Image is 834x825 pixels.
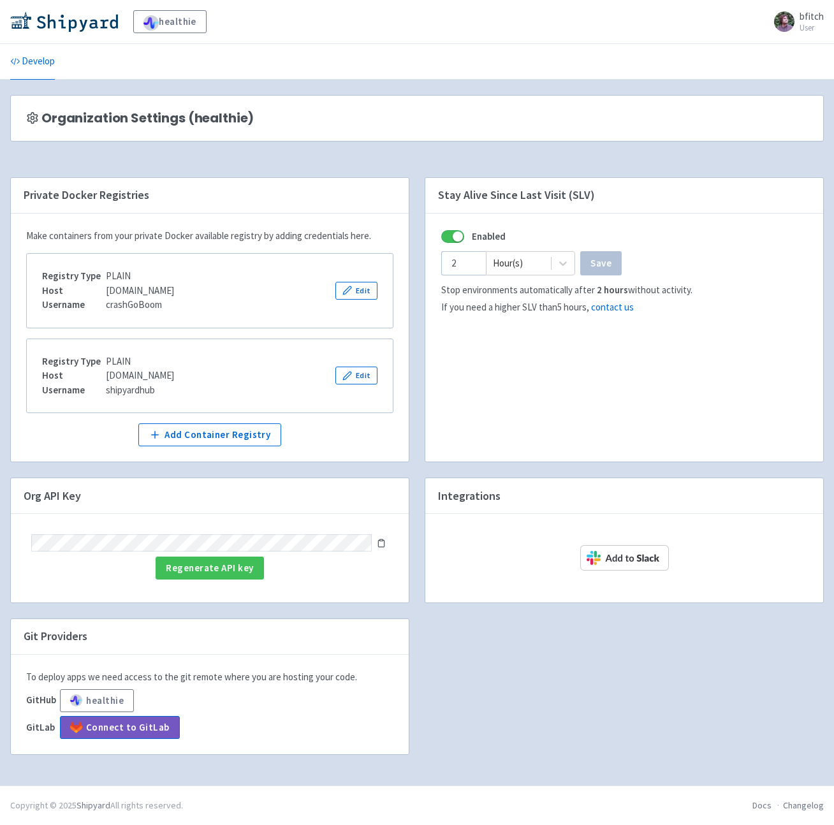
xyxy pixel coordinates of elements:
[766,11,824,32] a: bfitch User
[42,355,101,367] b: Registry Type
[335,367,377,384] button: Edit
[42,298,174,312] div: crashGoBoom
[597,284,628,296] b: 2 hours
[11,478,409,514] h4: Org API Key
[10,44,55,80] a: Develop
[42,369,174,383] div: [DOMAIN_NAME]
[580,545,669,571] img: Add to Slack
[42,354,174,369] div: PLAIN
[425,478,823,514] h4: Integrations
[42,384,85,396] b: Username
[41,111,254,126] span: Organization Settings (healthie)
[42,369,63,381] b: Host
[60,689,134,712] button: healthie
[26,694,56,706] b: GitHub
[77,799,110,811] a: Shipyard
[26,721,55,733] b: GitLab
[800,24,824,32] small: User
[60,716,180,739] a: Connect to GitLab
[26,670,393,685] p: To deploy apps we need access to the git remote where you are hosting your code.
[335,282,377,300] button: Edit
[425,178,823,214] h4: Stay Alive Since Last Visit (SLV)
[133,10,207,33] a: healthie
[472,230,506,244] b: Enabled
[42,383,174,398] div: shipyardhub
[591,301,634,313] a: contact us
[441,300,807,315] div: If you need a higher SLV than 5 hours ,
[580,251,622,275] button: Save
[138,423,281,446] button: Add Container Registry
[42,284,174,298] div: [DOMAIN_NAME]
[26,229,393,244] div: Make containers from your private Docker available registry by adding credentials here.
[10,11,118,32] img: Shipyard logo
[11,178,409,214] h4: Private Docker Registries
[10,799,183,812] div: Copyright © 2025 All rights reserved.
[783,799,824,811] a: Changelog
[752,799,772,811] a: Docs
[11,619,409,655] h4: Git Providers
[441,251,486,275] input: -
[441,283,807,298] div: Stop environments automatically after without activity.
[156,557,263,580] button: Regenerate API key
[800,10,824,22] span: bfitch
[42,298,85,310] b: Username
[42,269,174,284] div: PLAIN
[42,284,63,296] b: Host
[42,270,101,282] b: Registry Type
